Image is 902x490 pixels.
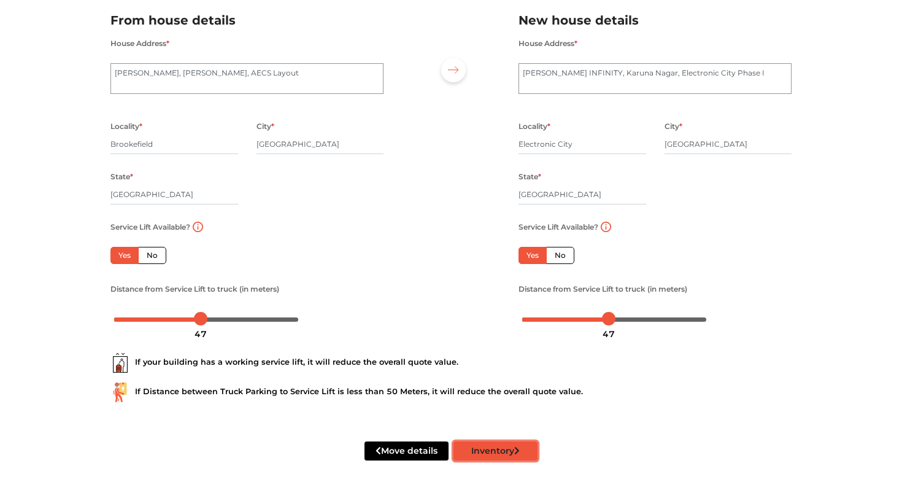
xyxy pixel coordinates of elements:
[110,36,169,52] label: House Address
[518,247,547,264] label: Yes
[138,247,166,264] label: No
[110,383,792,402] div: If Distance between Truck Parking to Service Lift is less than 50 Meters, it will reduce the over...
[518,36,577,52] label: House Address
[110,219,190,235] label: Service Lift Available?
[256,119,274,134] label: City
[518,63,792,94] textarea: [PERSON_NAME] INFINITY, Karuna Nagar, Electronic City Phase I
[110,119,142,134] label: Locality
[518,10,792,31] h2: New house details
[110,281,279,297] label: Distance from Service Lift to truck (in meters)
[518,281,687,297] label: Distance from Service Lift to truck (in meters)
[598,324,620,344] div: 47
[190,324,212,344] div: 47
[110,63,384,94] textarea: [PERSON_NAME], [PERSON_NAME], AECS Layout
[110,353,130,373] img: ...
[546,247,574,264] label: No
[110,10,384,31] h2: From house details
[110,383,130,402] img: ...
[453,441,538,461] button: Inventory
[364,441,449,461] button: Move details
[665,119,682,134] label: City
[518,169,541,185] label: State
[518,219,598,235] label: Service Lift Available?
[518,119,550,134] label: Locality
[110,353,792,373] div: If your building has a working service lift, it will reduce the overall quote value.
[110,169,133,185] label: State
[110,247,139,264] label: Yes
